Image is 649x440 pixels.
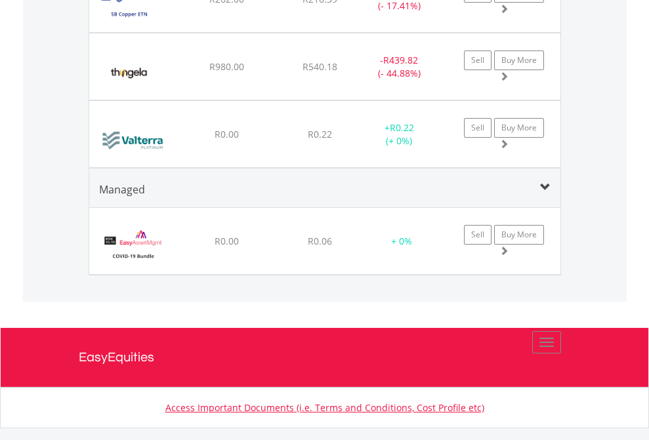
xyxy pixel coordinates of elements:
[209,60,244,73] span: R980.00
[99,182,145,197] span: Managed
[215,235,239,247] span: R0.00
[464,118,492,138] a: Sell
[494,118,544,138] a: Buy More
[464,225,492,245] a: Sell
[96,50,162,96] img: EQU.ZA.TGA.png
[358,54,440,80] div: - (- 44.88%)
[383,54,418,66] span: R439.82
[368,235,435,248] div: + 0%
[494,225,544,245] a: Buy More
[308,235,332,247] span: R0.06
[96,224,171,271] img: EMPBundle_COVID19.png
[464,50,492,70] a: Sell
[165,401,484,414] a: Access Important Documents (i.e. Terms and Conditions, Cost Profile etc)
[358,121,440,148] div: + (+ 0%)
[215,128,239,140] span: R0.00
[308,128,332,140] span: R0.22
[390,121,414,134] span: R0.22
[303,60,337,73] span: R540.18
[494,50,544,70] a: Buy More
[96,117,171,164] img: EQU.ZA.VAL.png
[79,328,571,387] a: EasyEquities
